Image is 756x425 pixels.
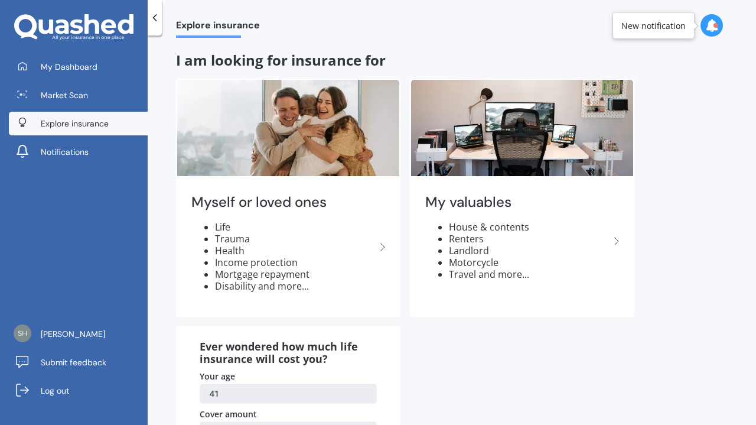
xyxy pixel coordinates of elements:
span: Submit feedback [41,356,106,368]
li: Motorcycle [449,257,610,268]
span: Explore insurance [176,20,260,35]
span: Market Scan [41,89,88,101]
li: Landlord [449,245,610,257]
li: Income protection [215,257,376,268]
span: [PERSON_NAME] [41,328,105,340]
a: [PERSON_NAME] [9,322,148,346]
a: Submit feedback [9,351,148,374]
img: Myself or loved ones [177,80,399,176]
div: Cover amount [200,408,377,420]
a: Log out [9,379,148,403]
li: Disability and more... [215,280,376,292]
div: Your age [200,371,377,382]
img: My valuables [411,80,633,176]
span: I am looking for insurance for [176,50,386,70]
span: Notifications [41,146,89,158]
li: Trauma [215,233,376,245]
img: c30b44be6ce390daf679b1f0e9566d51 [14,325,31,342]
h2: Myself or loved ones [191,193,376,212]
li: Travel and more... [449,268,610,280]
h2: My valuables [425,193,610,212]
a: Notifications [9,140,148,164]
li: Mortgage repayment [215,268,376,280]
li: Renters [449,233,610,245]
li: Life [215,221,376,233]
a: My Dashboard [9,55,148,79]
span: Log out [41,385,69,397]
li: House & contents [449,221,610,233]
a: Market Scan [9,83,148,107]
div: New notification [621,20,686,31]
div: Ever wondered how much life insurance will cost you? [200,340,377,366]
a: 41 [200,384,377,404]
span: My Dashboard [41,61,97,73]
a: Explore insurance [9,112,148,135]
span: Explore insurance [41,118,109,129]
li: Health [215,245,376,257]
